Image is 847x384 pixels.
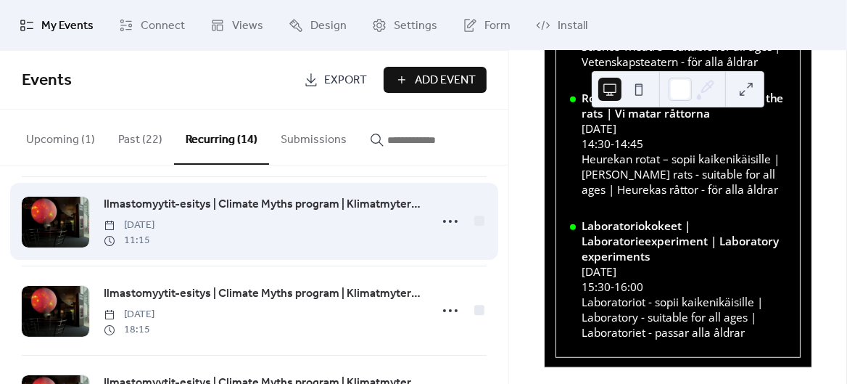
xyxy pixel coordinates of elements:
div: Laboratoriot - sopii kaikenikäisille | Laboratory - suitable for all ages | Laboratoriet - passar... [582,295,787,340]
span: Views [232,17,263,35]
a: Design [278,6,358,45]
div: Laboratoriokokeet | Laboratorieexperiment | Laboratory experiments [582,218,787,264]
a: Form [452,6,521,45]
a: Ilmastomyytit-esitys | Climate Myths program | Klimatmyter-programmet [104,285,421,303]
span: 14:30 [582,136,611,152]
span: Connect [141,17,185,35]
span: 16:00 [614,279,643,295]
a: Connect [108,6,196,45]
span: Ilmastomyytit-esitys | Climate Myths program | Klimatmyter-programmet [104,196,421,213]
span: 11:15 [104,233,154,248]
span: - [611,136,614,152]
span: Install [558,17,587,35]
span: [DATE] [104,218,154,233]
span: Add Event [415,72,476,89]
a: My Events [9,6,104,45]
div: [DATE] [582,264,787,279]
span: [DATE] [104,307,154,322]
span: Settings [394,17,437,35]
button: Submissions [269,110,358,163]
span: My Events [41,17,94,35]
button: Recurring (14) [174,110,269,165]
div: [DATE] [582,121,787,136]
button: Upcoming (1) [15,110,107,163]
a: Ilmastomyytit-esitys | Climate Myths program | Klimatmyter-programmet [104,195,421,214]
span: Form [484,17,511,35]
a: Views [199,6,274,45]
span: Design [310,17,347,35]
div: Heurekan rotat – sopii kaikenikäisille | [PERSON_NAME] rats - suitable for all ages | Heurekas rå... [582,152,787,197]
a: Export [293,67,378,93]
div: Rottien ruokintanäytös | We feed the rats | Vi matar råttorna [582,91,787,121]
button: Past (22) [107,110,174,163]
span: Ilmastomyytit-esitys | Climate Myths program | Klimatmyter-programmet [104,285,421,303]
span: 14:45 [614,136,643,152]
button: Add Event [384,67,487,93]
span: - [611,279,614,295]
span: 15:30 [582,279,611,295]
a: Settings [361,6,448,45]
span: 18:15 [104,322,154,338]
span: Events [22,65,72,97]
span: Export [324,72,367,89]
a: Install [525,6,598,45]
